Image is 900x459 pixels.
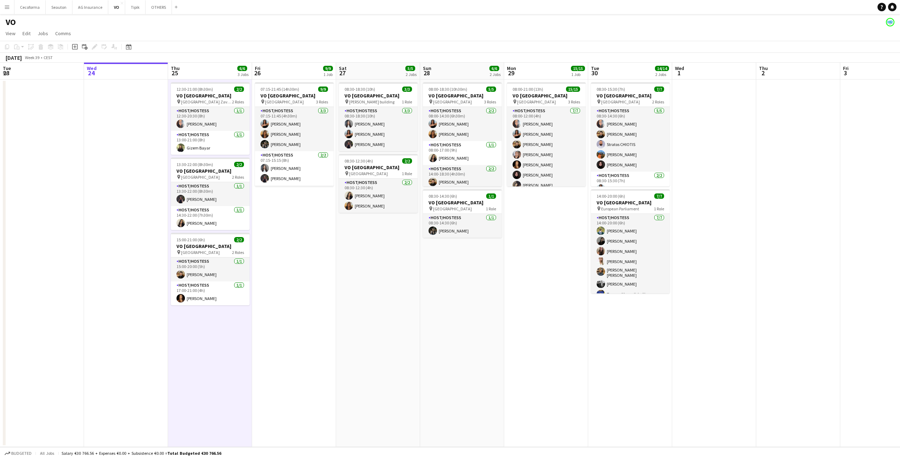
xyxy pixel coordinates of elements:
h3: VO [GEOGRAPHIC_DATA] [591,93,670,99]
span: 2/2 [234,87,244,92]
div: 3 Jobs [238,72,249,77]
h3: VO [GEOGRAPHIC_DATA] [423,199,502,206]
span: European Parliament [601,206,639,211]
span: 2 [758,69,768,77]
span: 6/6 [237,66,247,71]
app-card-role: Host/Hostess1/108:30-14:30 (6h)[PERSON_NAME] [423,214,502,238]
span: [GEOGRAPHIC_DATA] [349,171,388,176]
span: All jobs [39,451,56,456]
span: [GEOGRAPHIC_DATA] [433,99,472,104]
div: 2 Jobs [406,72,417,77]
app-job-card: 07:15-21:45 (14h30m)9/9VO [GEOGRAPHIC_DATA] [GEOGRAPHIC_DATA]3 RolesHost/Hostess3/307:15-11:45 (4... [255,82,334,186]
app-job-card: 08:30-12:30 (4h)2/2VO [GEOGRAPHIC_DATA] [GEOGRAPHIC_DATA]1 RoleHost/Hostess2/208:30-12:30 (4h)[PE... [339,154,418,213]
span: [GEOGRAPHIC_DATA] [601,99,640,104]
a: Comms [52,29,74,38]
app-job-card: 14:00-20:00 (6h)7/7VO [GEOGRAPHIC_DATA] European Parliament1 RoleHost/Hostess7/714:00-20:00 (6h)[... [591,189,670,293]
div: 1 Job [323,72,333,77]
app-card-role: Host/Hostess1/114:30-22:00 (7h30m)[PERSON_NAME] [171,206,250,230]
app-card-role: Host/Hostess1/115:00-20:00 (5h)[PERSON_NAME] [171,257,250,281]
span: 3 [842,69,849,77]
span: 1 Role [402,99,412,104]
app-job-card: 13:30-22:00 (8h30m)2/2VO [GEOGRAPHIC_DATA] [GEOGRAPHIC_DATA]2 RolesHost/Hostess1/113:30-22:00 (8h... [171,158,250,230]
h3: VO [GEOGRAPHIC_DATA] [591,199,670,206]
span: Comms [55,30,71,37]
div: Salary €30 766.56 + Expenses €0.00 + Subsistence €0.00 = [62,451,221,456]
span: Jobs [38,30,48,37]
h3: VO [GEOGRAPHIC_DATA] [171,168,250,174]
span: [GEOGRAPHIC_DATA] [181,174,220,180]
div: 08:30-14:30 (6h)1/1VO [GEOGRAPHIC_DATA] [GEOGRAPHIC_DATA]1 RoleHost/Hostess1/108:30-14:30 (6h)[PE... [423,189,502,238]
app-job-card: 12:30-21:00 (8h30m)2/2VO [GEOGRAPHIC_DATA] [GEOGRAPHIC_DATA] Zaventem2 RolesHost/Hostess1/112:30-... [171,82,250,155]
span: [GEOGRAPHIC_DATA] [265,99,304,104]
span: [GEOGRAPHIC_DATA] Zaventem [181,99,232,104]
h3: VO [GEOGRAPHIC_DATA] [507,93,586,99]
app-card-role: Host/Hostess3/307:15-11:45 (4h30m)[PERSON_NAME][PERSON_NAME][PERSON_NAME] [255,107,334,151]
span: 08:30-14:30 (6h) [429,193,457,199]
span: [GEOGRAPHIC_DATA] [181,250,220,255]
app-job-card: 08:30-18:30 (10h)3/3VO [GEOGRAPHIC_DATA] [PERSON_NAME] building1 RoleHost/Hostess3/308:30-18:30 (... [339,82,418,151]
app-job-card: 08:00-21:00 (13h)15/15VO [GEOGRAPHIC_DATA] [GEOGRAPHIC_DATA]3 RolesHost/Hostess7/708:00-12:00 (4h... [507,82,586,186]
button: Tipik [125,0,146,14]
app-card-role: Host/Hostess1/112:30-20:30 (8h)[PERSON_NAME] [171,107,250,131]
span: 08:00-18:30 (10h30m) [429,87,467,92]
span: 30 [590,69,599,77]
div: CEST [44,55,53,60]
span: 13:30-22:00 (8h30m) [176,162,213,167]
span: 3 Roles [484,99,496,104]
span: 2 Roles [232,99,244,104]
span: 2/2 [234,237,244,242]
div: 15:00-21:00 (6h)2/2VO [GEOGRAPHIC_DATA] [GEOGRAPHIC_DATA]2 RolesHost/Hostess1/115:00-20:00 (5h)[P... [171,233,250,305]
app-card-role: Host/Hostess2/208:30-12:30 (4h)[PERSON_NAME][PERSON_NAME] [339,179,418,213]
span: Budgeted [11,451,32,456]
span: 7/7 [654,193,664,199]
span: 23 [2,69,11,77]
span: Fri [255,65,261,71]
span: 2 Roles [232,174,244,180]
span: Mon [507,65,516,71]
span: Total Budgeted €30 766.56 [167,451,221,456]
h3: VO [GEOGRAPHIC_DATA] [171,243,250,249]
span: 6/6 [489,66,499,71]
span: 28 [422,69,431,77]
a: Jobs [35,29,51,38]
span: 08:30-18:30 (10h) [345,87,375,92]
span: Wed [675,65,684,71]
h3: VO [GEOGRAPHIC_DATA] [339,93,418,99]
app-card-role: Host/Hostess1/117:00-21:00 (4h)[PERSON_NAME] [171,281,250,305]
span: [GEOGRAPHIC_DATA] [517,99,556,104]
span: 29 [506,69,516,77]
span: Thu [759,65,768,71]
span: 3 Roles [316,99,328,104]
span: Sun [423,65,431,71]
span: Edit [22,30,31,37]
span: 3/3 [402,87,412,92]
button: Seauton [46,0,72,14]
div: 2 Jobs [490,72,501,77]
span: [PERSON_NAME] building [349,99,394,104]
app-user-avatar: HR Team [886,18,894,26]
span: Week 39 [23,55,41,60]
span: 26 [254,69,261,77]
a: Edit [20,29,33,38]
span: 2 Roles [232,250,244,255]
span: View [6,30,15,37]
div: 2 Jobs [655,72,669,77]
app-card-role: Host/Hostess1/108:00-17:00 (9h)[PERSON_NAME] [423,141,502,165]
span: Fri [843,65,849,71]
span: 08:00-21:00 (13h) [513,87,543,92]
span: 9/9 [323,66,333,71]
span: 1 Role [402,171,412,176]
button: Budgeted [4,450,33,457]
div: 08:00-18:30 (10h30m)5/5VO [GEOGRAPHIC_DATA] [GEOGRAPHIC_DATA]3 RolesHost/Hostess2/208:00-14:30 (6... [423,82,502,186]
span: Tue [3,65,11,71]
span: 24 [86,69,97,77]
app-job-card: 08:30-15:30 (7h)7/7VO [GEOGRAPHIC_DATA] [GEOGRAPHIC_DATA]2 RolesHost/Hostess5/508:30-14:30 (6h)[P... [591,82,670,186]
h1: VO [6,17,16,27]
span: Sat [339,65,347,71]
span: 2 Roles [652,99,664,104]
span: 08:30-12:30 (4h) [345,158,373,164]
